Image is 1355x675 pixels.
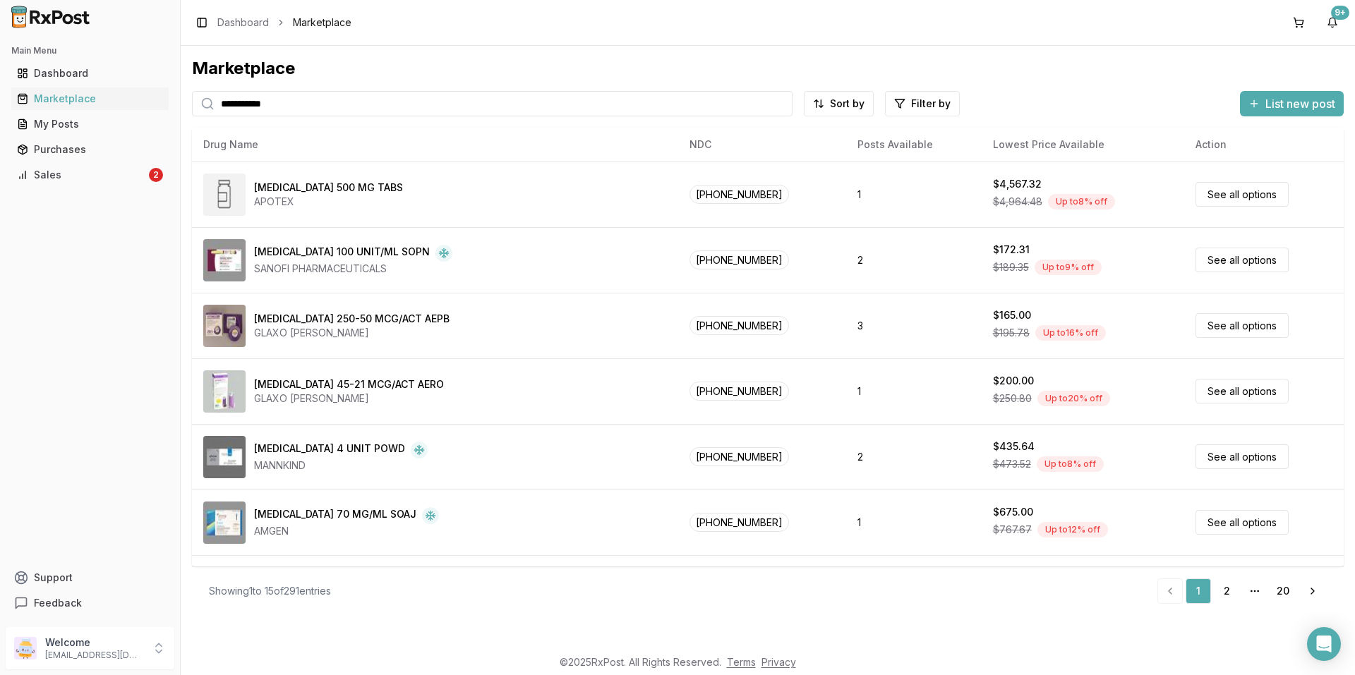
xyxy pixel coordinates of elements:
img: User avatar [14,637,37,659]
td: 2 [846,424,981,489]
button: My Posts [6,113,174,135]
nav: pagination [1157,578,1327,604]
span: $195.78 [993,326,1030,340]
a: See all options [1196,379,1289,403]
div: Sales [17,168,146,182]
button: Sort by [804,91,874,116]
a: Dashboard [217,16,269,30]
div: Dashboard [17,66,163,80]
a: Privacy [761,656,796,668]
a: Purchases [11,137,169,162]
span: List new post [1265,95,1335,112]
div: 9+ [1331,6,1349,20]
div: Open Intercom Messenger [1307,627,1341,661]
span: $189.35 [993,260,1029,274]
a: Terms [727,656,756,668]
button: Dashboard [6,62,174,85]
td: 2 [846,555,981,621]
span: [PHONE_NUMBER] [689,250,789,269]
span: [PHONE_NUMBER] [689,513,789,532]
th: Posts Available [846,128,981,162]
img: Aimovig 70 MG/ML SOAJ [203,501,246,544]
a: My Posts [11,111,169,137]
button: Feedback [6,590,174,616]
div: GLAXO [PERSON_NAME] [254,326,450,340]
div: $200.00 [993,374,1034,388]
div: GLAXO [PERSON_NAME] [254,391,444,406]
img: Advair HFA 45-21 MCG/ACT AERO [203,370,246,413]
div: $435.64 [993,439,1035,454]
img: Abiraterone Acetate 500 MG TABS [203,174,246,216]
span: $250.80 [993,391,1032,406]
span: [PHONE_NUMBER] [689,382,789,401]
span: $767.67 [993,523,1032,537]
div: [MEDICAL_DATA] 250-50 MCG/ACT AEPB [254,312,450,326]
img: Afrezza 4 UNIT POWD [203,436,246,478]
td: 1 [846,162,981,227]
a: Marketplace [11,86,169,111]
div: [MEDICAL_DATA] 100 UNIT/ML SOPN [254,245,430,262]
span: $4,964.48 [993,195,1042,209]
span: [PHONE_NUMBER] [689,185,789,204]
img: RxPost Logo [6,6,96,28]
p: [EMAIL_ADDRESS][DOMAIN_NAME] [45,650,143,661]
div: 2 [149,168,163,182]
th: NDC [678,128,846,162]
span: $473.52 [993,457,1031,471]
th: Lowest Price Available [982,128,1185,162]
div: Up to 16 % off [1035,325,1106,341]
td: 1 [846,358,981,424]
img: Advair Diskus 250-50 MCG/ACT AEPB [203,305,246,347]
a: 2 [1214,578,1239,604]
div: Up to 20 % off [1037,391,1110,406]
button: Filter by [885,91,960,116]
span: Feedback [34,596,82,610]
div: $675.00 [993,505,1033,519]
div: Purchases [17,142,163,157]
span: Filter by [911,97,951,111]
div: My Posts [17,117,163,131]
div: Up to 8 % off [1048,194,1115,209]
div: $172.31 [993,243,1030,257]
div: Up to 8 % off [1037,456,1104,472]
a: Dashboard [11,61,169,86]
div: $165.00 [993,308,1031,322]
div: Showing 1 to 15 of 291 entries [209,584,331,598]
a: See all options [1196,444,1289,469]
td: 2 [846,227,981,293]
button: Support [6,565,174,590]
div: [MEDICAL_DATA] 45-21 MCG/ACT AERO [254,377,444,391]
div: MANNKIND [254,458,428,473]
a: See all options [1196,313,1289,338]
p: Welcome [45,636,143,650]
div: APOTEX [254,195,403,209]
a: See all options [1196,248,1289,272]
div: AMGEN [254,524,439,538]
button: List new post [1240,91,1344,116]
div: Up to 12 % off [1037,522,1108,537]
div: Marketplace [192,57,1344,80]
span: [PHONE_NUMBER] [689,316,789,335]
img: Admelog SoloStar 100 UNIT/ML SOPN [203,239,246,281]
div: [MEDICAL_DATA] 4 UNIT POWD [254,442,405,458]
div: [MEDICAL_DATA] 70 MG/ML SOAJ [254,507,416,524]
nav: breadcrumb [217,16,351,30]
span: [PHONE_NUMBER] [689,447,789,466]
div: Marketplace [17,92,163,106]
span: Marketplace [293,16,351,30]
a: Sales2 [11,162,169,188]
button: 9+ [1321,11,1344,34]
td: 3 [846,293,981,358]
div: SANOFI PHARMACEUTICALS [254,262,452,276]
a: List new post [1240,98,1344,112]
a: Go to next page [1299,578,1327,604]
div: $4,567.32 [993,177,1042,191]
a: 1 [1186,578,1211,604]
a: See all options [1196,510,1289,535]
button: Marketplace [6,87,174,110]
a: 20 [1270,578,1296,604]
div: Up to 9 % off [1035,260,1102,275]
button: Sales2 [6,164,174,186]
th: Drug Name [192,128,678,162]
span: Sort by [830,97,865,111]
